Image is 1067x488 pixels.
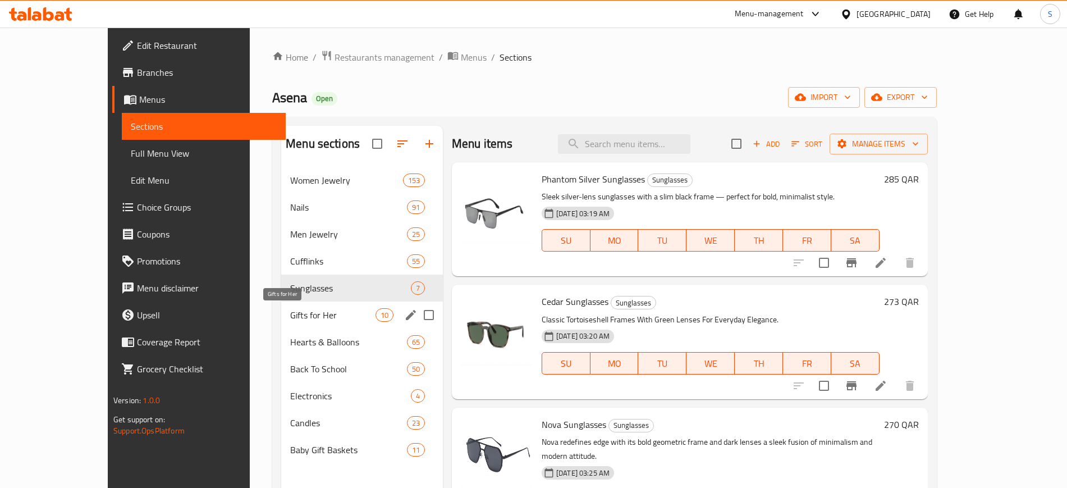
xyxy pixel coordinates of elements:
[407,418,424,428] span: 23
[112,59,286,86] a: Branches
[884,171,919,187] h6: 285 QAR
[281,275,443,302] div: Sunglasses7
[365,132,389,156] span: Select all sections
[389,130,416,157] span: Sort sections
[638,229,686,252] button: TU
[542,190,880,204] p: Sleek silver-lens sunglasses with a slim black frame — perfect for bold, minimalist style.
[122,140,286,167] a: Full Menu View
[281,162,443,468] nav: Menu sections
[407,202,424,213] span: 91
[884,294,919,309] h6: 273 QAR
[272,50,937,65] nav: breadcrumb
[281,436,443,463] div: Baby Gift Baskets11
[552,331,614,341] span: [DATE] 03:20 AM
[783,229,831,252] button: FR
[547,232,586,249] span: SU
[547,355,586,372] span: SU
[735,229,783,252] button: TH
[290,308,375,322] span: Gifts for Her
[411,281,425,295] div: items
[691,232,730,249] span: WE
[791,138,822,150] span: Sort
[812,251,836,275] span: Select to update
[831,229,880,252] button: SA
[896,372,923,399] button: delete
[461,294,533,366] img: Cedar Sunglasses
[452,135,513,152] h2: Menu items
[542,293,608,310] span: Cedar Sunglasses
[281,382,443,409] div: Electronics4
[112,221,286,248] a: Coupons
[491,51,495,64] li: /
[376,310,393,321] span: 10
[595,355,634,372] span: MO
[112,86,286,113] a: Menus
[797,90,851,104] span: import
[290,389,411,403] span: Electronics
[643,355,682,372] span: TU
[500,51,532,64] span: Sections
[281,221,443,248] div: Men Jewelry25
[542,435,880,463] p: Nova redefines edge with its bold geometric frame and dark lenses a sleek fusion of minimalism an...
[407,443,425,457] div: items
[143,393,161,408] span: 1.0.0
[407,337,424,348] span: 65
[112,194,286,221] a: Choice Groups
[864,87,937,108] button: export
[402,307,419,323] button: edit
[312,92,337,106] div: Open
[783,352,831,375] button: FR
[335,51,434,64] span: Restaurants management
[748,135,784,153] button: Add
[411,283,424,294] span: 7
[542,171,645,188] span: Phantom Silver Sunglasses
[896,249,923,276] button: delete
[290,362,407,376] span: Back To School
[439,51,443,64] li: /
[313,51,317,64] li: /
[558,134,690,154] input: search
[542,313,880,327] p: Classic Tortoiseshell Frames With Green Lenses For Everyday Elegance.
[281,167,443,194] div: Women Jewelry153
[112,355,286,382] a: Grocery Checklist
[590,352,639,375] button: MO
[590,229,639,252] button: MO
[137,39,277,52] span: Edit Restaurant
[447,50,487,65] a: Menus
[113,412,165,427] span: Get support on:
[691,355,730,372] span: WE
[411,389,425,403] div: items
[137,362,277,376] span: Grocery Checklist
[751,138,781,150] span: Add
[830,134,928,154] button: Manage items
[407,200,425,214] div: items
[609,419,653,432] span: Sunglasses
[122,167,286,194] a: Edit Menu
[552,468,614,478] span: [DATE] 03:25 AM
[290,200,407,214] span: Nails
[404,175,424,186] span: 153
[542,229,590,252] button: SU
[789,135,825,153] button: Sort
[281,302,443,329] div: Gifts for Her10edit
[290,254,407,268] div: Cufflinks
[739,355,779,372] span: TH
[542,416,606,433] span: Nova Sunglasses
[407,254,425,268] div: items
[638,352,686,375] button: TU
[281,409,443,436] div: Candles23
[290,443,407,457] span: Baby Gift Baskets
[290,335,407,349] span: Hearts & Balloons
[407,445,424,455] span: 11
[686,229,735,252] button: WE
[686,352,735,375] button: WE
[461,171,533,243] img: Phantom Silver Sunglasses
[137,308,277,322] span: Upsell
[416,130,443,157] button: Add section
[122,113,286,140] a: Sections
[137,281,277,295] span: Menu disclaimer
